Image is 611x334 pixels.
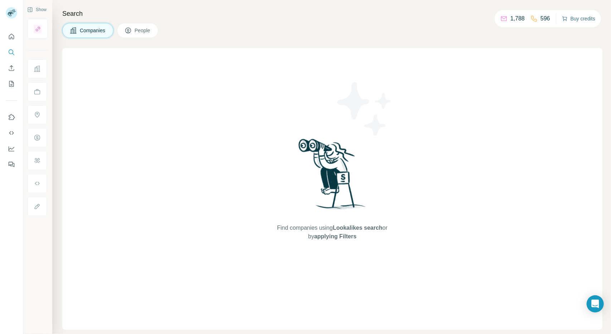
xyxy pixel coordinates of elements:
span: Lookalikes search [333,225,383,231]
span: applying Filters [314,233,357,239]
img: Surfe Illustration - Woman searching with binoculars [295,137,370,217]
button: Search [6,46,17,59]
div: Open Intercom Messenger [587,295,604,312]
button: Quick start [6,30,17,43]
h4: Search [62,9,602,19]
button: Buy credits [562,14,595,24]
button: Show [22,4,52,15]
img: Surfe Illustration - Stars [333,77,397,141]
span: Companies [80,27,106,34]
button: My lists [6,77,17,90]
p: 1,788 [510,14,525,23]
button: Enrich CSV [6,62,17,75]
button: Use Surfe API [6,127,17,139]
span: People [135,27,151,34]
p: 596 [540,14,550,23]
button: Use Surfe on LinkedIn [6,111,17,124]
button: Feedback [6,158,17,171]
span: Find companies using or by [275,224,389,241]
button: Dashboard [6,142,17,155]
